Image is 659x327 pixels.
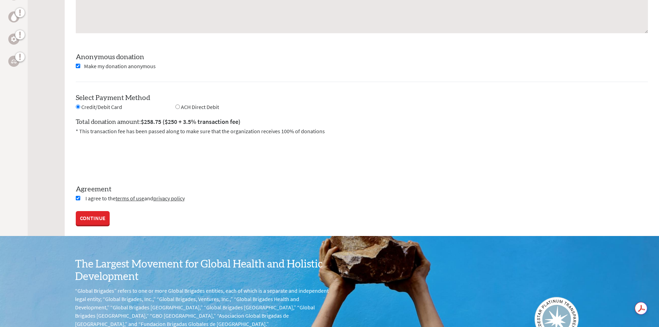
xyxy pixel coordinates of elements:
span: I agree to the and [85,195,185,202]
span: $258.75 ($250 + 3.5% transaction fee) [141,118,240,126]
img: Engineering [11,36,17,42]
label: Anonymous donation [76,54,144,61]
img: Legal Empowerment [11,59,17,63]
label: Agreement [76,184,648,194]
a: CONTINUE [76,211,110,225]
a: terms of use [116,195,144,202]
label: Total donation amount: [76,117,240,127]
a: privacy policy [153,195,185,202]
h3: The Largest Movement for Global Health and Holistic Development [75,258,330,283]
span: Make my donation anonymous [84,63,156,70]
img: Water [11,13,17,21]
span: ACH Direct Debit [181,103,219,110]
iframe: reCAPTCHA [76,144,181,171]
a: Legal Empowerment [8,56,19,67]
span: Credit/Debit Card [81,103,122,110]
a: Engineering [8,34,19,45]
p: * This transaction fee has been passed along to make sure that the organization receives 100% of ... [76,127,648,135]
label: Select Payment Method [76,94,150,101]
a: Water [8,11,19,22]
